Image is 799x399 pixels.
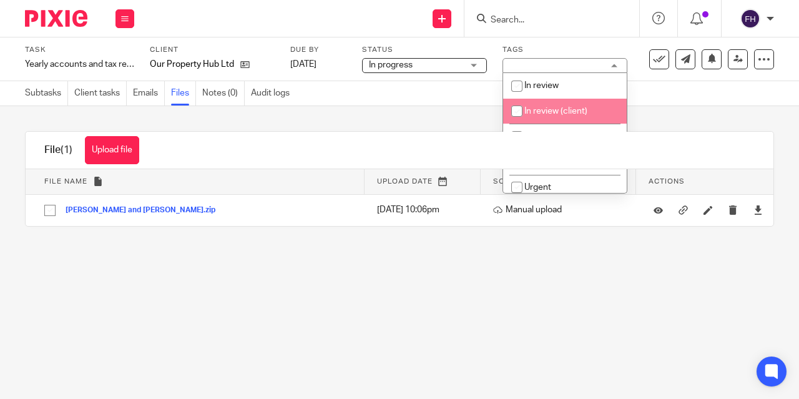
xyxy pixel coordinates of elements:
a: Client tasks [74,81,127,106]
button: [PERSON_NAME] and [PERSON_NAME].zip [66,206,225,215]
span: In progress [369,61,413,69]
span: (1) [61,145,72,155]
span: [DATE] [290,60,316,69]
button: Upload file [85,136,139,164]
a: Subtasks [25,81,68,106]
span: File name [44,178,87,185]
a: Audit logs [251,81,296,106]
a: Emails [133,81,165,106]
input: Select [38,199,62,222]
div: Yearly accounts and tax return - Automatic - [DATE] [25,58,134,71]
input: Search [489,15,602,26]
p: Our Property Hub Ltd [150,58,234,71]
label: Task [25,45,134,55]
img: svg%3E [740,9,760,29]
p: [DATE] 10:06pm [377,204,474,216]
label: Client [150,45,275,55]
span: In review [524,81,559,90]
a: Download [753,204,763,216]
a: Files [171,81,196,106]
span: Source [493,178,526,185]
label: Tags [502,45,627,55]
a: Notes (0) [202,81,245,106]
label: Status [362,45,487,55]
span: Upload date [377,178,433,185]
h1: File [44,144,72,157]
img: Pixie [25,10,87,27]
span: Actions [649,178,685,185]
span: In review (client) [524,107,587,116]
div: Yearly accounts and tax return - Automatic - May 2025 [25,58,134,71]
span: Urgent [524,183,551,192]
p: Manual upload [493,204,630,216]
label: Due by [290,45,346,55]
